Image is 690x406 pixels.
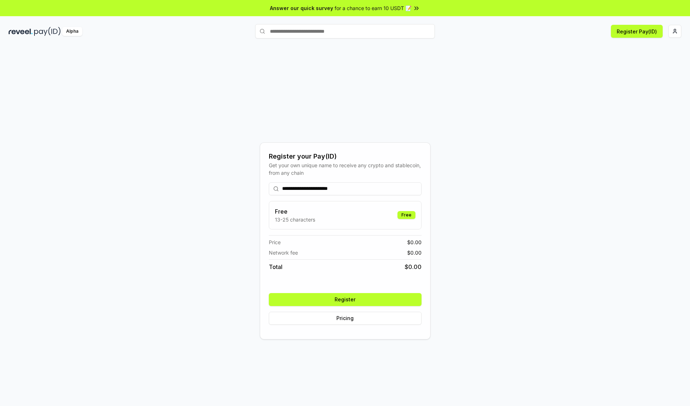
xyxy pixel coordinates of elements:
[405,263,422,271] span: $ 0.00
[269,263,282,271] span: Total
[269,238,281,246] span: Price
[9,27,33,36] img: reveel_dark
[269,249,298,256] span: Network fee
[270,4,333,12] span: Answer our quick survey
[397,211,415,219] div: Free
[275,216,315,223] p: 13-25 characters
[611,25,663,38] button: Register Pay(ID)
[407,238,422,246] span: $ 0.00
[62,27,82,36] div: Alpha
[269,161,422,177] div: Get your own unique name to receive any crypto and stablecoin, from any chain
[407,249,422,256] span: $ 0.00
[269,293,422,306] button: Register
[269,151,422,161] div: Register your Pay(ID)
[34,27,61,36] img: pay_id
[269,312,422,325] button: Pricing
[275,207,315,216] h3: Free
[335,4,411,12] span: for a chance to earn 10 USDT 📝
